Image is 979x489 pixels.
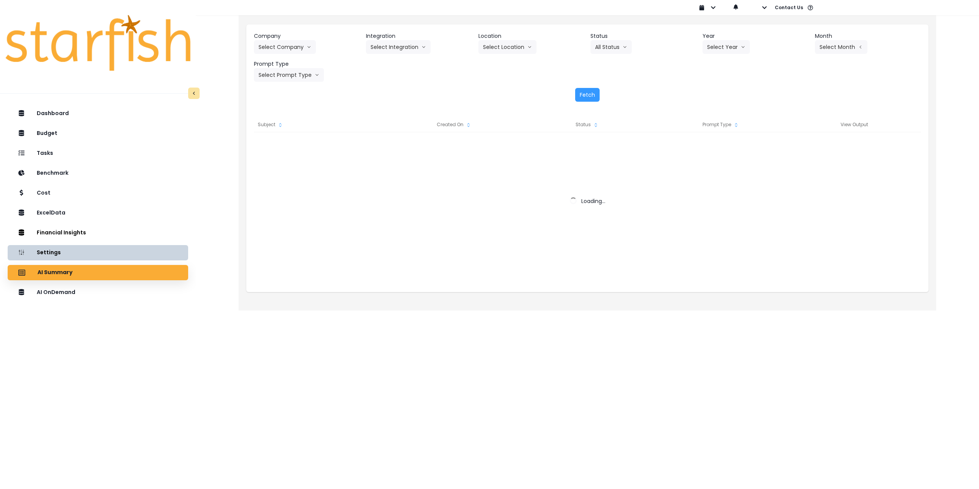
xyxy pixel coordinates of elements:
[37,110,69,117] p: Dashboard
[590,32,696,40] header: Status
[521,117,654,132] div: Status
[478,40,537,54] button: Select Locationarrow down line
[8,225,188,240] button: Financial Insights
[465,122,472,128] svg: sort
[8,265,188,280] button: AI Summary
[254,68,324,82] button: Select Prompt Typearrow down line
[37,130,57,136] p: Budget
[581,197,605,205] span: Loading...
[815,32,921,40] header: Month
[654,117,787,132] div: Prompt Type
[703,32,808,40] header: Year
[37,170,68,176] p: Benchmark
[254,40,316,54] button: Select Companyarrow down line
[366,32,472,40] header: Integration
[254,117,387,132] div: Subject
[37,190,50,196] p: Cost
[8,205,188,221] button: ExcelData
[37,269,73,276] p: AI Summary
[277,122,283,128] svg: sort
[8,185,188,201] button: Cost
[366,40,431,54] button: Select Integrationarrow down line
[593,122,599,128] svg: sort
[741,43,745,51] svg: arrow down line
[37,210,65,216] p: ExcelData
[8,166,188,181] button: Benchmark
[254,60,360,68] header: Prompt Type
[703,40,750,54] button: Select Yeararrow down line
[623,43,627,51] svg: arrow down line
[575,88,600,102] button: Fetch
[815,40,867,54] button: Select Montharrow left line
[527,43,532,51] svg: arrow down line
[421,43,426,51] svg: arrow down line
[37,289,75,296] p: AI OnDemand
[254,32,360,40] header: Company
[8,126,188,141] button: Budget
[858,43,863,51] svg: arrow left line
[590,40,632,54] button: All Statusarrow down line
[733,122,739,128] svg: sort
[8,146,188,161] button: Tasks
[307,43,311,51] svg: arrow down line
[478,32,584,40] header: Location
[8,245,188,260] button: Settings
[8,285,188,300] button: AI OnDemand
[8,106,188,121] button: Dashboard
[387,117,521,132] div: Created On
[787,117,921,132] div: View Output
[315,71,319,79] svg: arrow down line
[37,150,53,156] p: Tasks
